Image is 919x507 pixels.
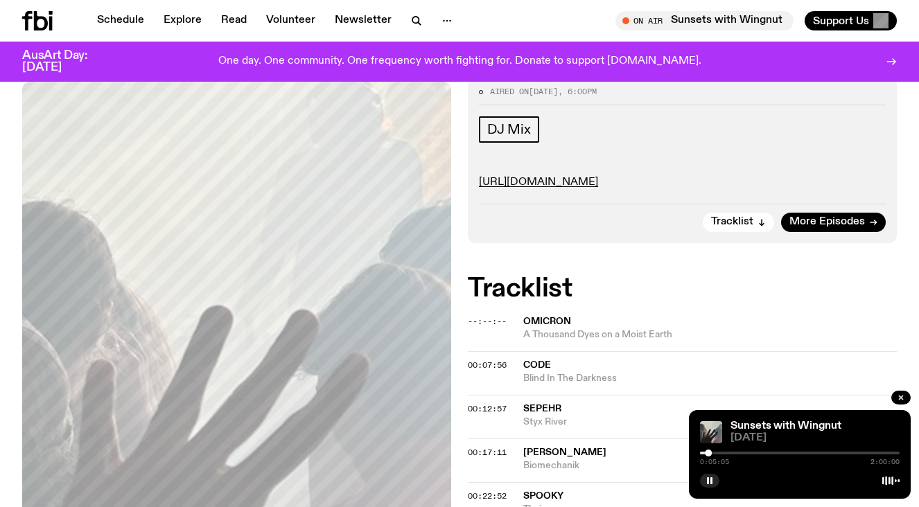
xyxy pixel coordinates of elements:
[523,360,551,370] span: Code
[468,362,507,369] button: 00:07:56
[558,86,597,97] span: , 6:00pm
[703,213,774,232] button: Tracklist
[523,447,606,457] span: [PERSON_NAME]
[805,11,897,30] button: Support Us
[523,416,897,429] span: Styx River
[468,492,507,500] button: 00:22:52
[523,404,561,413] span: Sepehr
[468,449,507,456] button: 00:17:11
[730,420,841,432] a: Sunsets with Wingnut
[258,11,324,30] a: Volunteer
[523,328,897,341] span: A Thousand Dyes on a Moist Earth
[479,177,598,188] a: [URL][DOMAIN_NAME]
[781,213,886,232] a: More Episodes
[487,122,531,137] span: DJ Mix
[468,490,507,501] span: 00:22:52
[615,11,794,30] button: On AirSunsets with Wingnut
[870,459,900,465] span: 2:00:00
[468,359,507,371] span: 00:07:56
[523,459,897,472] span: Biomechanik
[813,15,869,27] span: Support Us
[213,11,255,30] a: Read
[468,447,507,458] span: 00:17:11
[468,403,507,414] span: 00:12:57
[468,316,507,327] span: --:--:--
[155,11,210,30] a: Explore
[529,86,558,97] span: [DATE]
[490,86,529,97] span: Aired on
[22,50,111,73] h3: AusArt Day: [DATE]
[523,372,897,385] span: Blind In The Darkness
[326,11,400,30] a: Newsletter
[89,11,152,30] a: Schedule
[711,217,753,227] span: Tracklist
[789,217,865,227] span: More Episodes
[523,317,571,326] span: Omicron
[218,55,701,68] p: One day. One community. One frequency worth fighting for. Donate to support [DOMAIN_NAME].
[700,459,729,465] span: 0:05:05
[479,116,539,143] a: DJ Mix
[730,433,900,443] span: [DATE]
[468,276,897,301] h2: Tracklist
[523,491,563,501] span: Spooky
[468,405,507,413] button: 00:12:57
